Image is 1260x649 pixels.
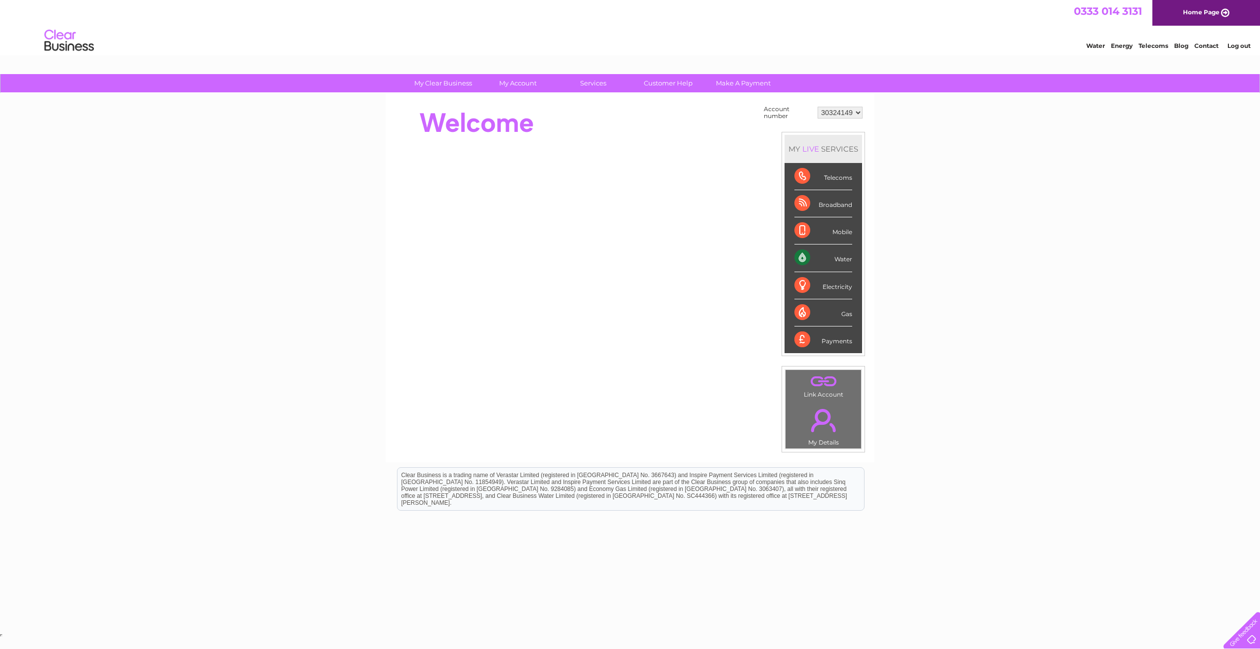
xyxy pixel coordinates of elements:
[1194,42,1219,49] a: Contact
[477,74,559,92] a: My Account
[1227,42,1251,49] a: Log out
[788,372,859,390] a: .
[1086,42,1105,49] a: Water
[397,5,864,48] div: Clear Business is a trading name of Verastar Limited (registered in [GEOGRAPHIC_DATA] No. 3667643...
[1111,42,1133,49] a: Energy
[794,326,852,353] div: Payments
[794,163,852,190] div: Telecoms
[794,244,852,272] div: Water
[785,135,862,163] div: MY SERVICES
[794,272,852,299] div: Electricity
[552,74,634,92] a: Services
[761,103,815,122] td: Account number
[703,74,784,92] a: Make A Payment
[1174,42,1188,49] a: Blog
[794,217,852,244] div: Mobile
[402,74,484,92] a: My Clear Business
[628,74,709,92] a: Customer Help
[794,299,852,326] div: Gas
[1074,5,1142,17] a: 0333 014 3131
[44,26,94,56] img: logo.png
[785,401,862,449] td: My Details
[1139,42,1168,49] a: Telecoms
[788,403,859,438] a: .
[800,144,821,154] div: LIVE
[794,190,852,217] div: Broadband
[785,369,862,401] td: Link Account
